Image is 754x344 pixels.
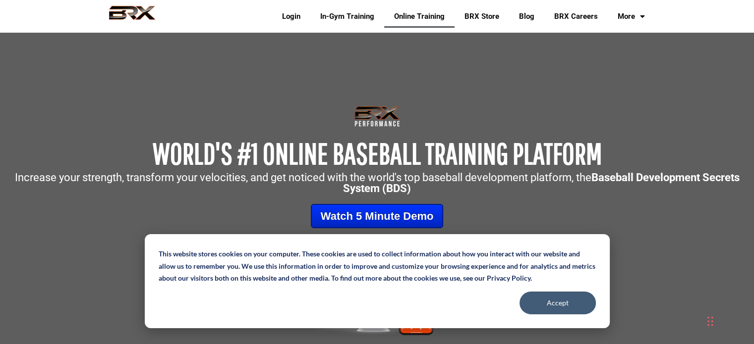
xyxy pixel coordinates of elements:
img: Transparent-Black-BRX-Logo-White-Performance [353,104,402,129]
div: Navigation Menu [265,5,655,28]
strong: Baseball Development Secrets System (BDS) [343,171,740,195]
a: BRX Store [455,5,509,28]
span: WORLD'S #1 ONLINE BASEBALL TRAINING PLATFORM [153,136,602,170]
p: Increase your strength, transform your velocities, and get noticed with the world's top baseball ... [5,172,749,194]
a: In-Gym Training [310,5,384,28]
p: This website stores cookies on your computer. These cookies are used to collect information about... [159,248,596,285]
div: Drag [707,306,713,336]
a: Blog [509,5,544,28]
div: Cookie banner [145,234,610,328]
img: BRX Performance [100,5,165,27]
button: Accept [520,292,596,314]
a: Online Training [384,5,455,28]
a: Watch 5 Minute Demo [311,204,444,228]
a: More [608,5,655,28]
iframe: Chat Widget [614,237,754,344]
a: Login [272,5,310,28]
a: BRX Careers [544,5,608,28]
